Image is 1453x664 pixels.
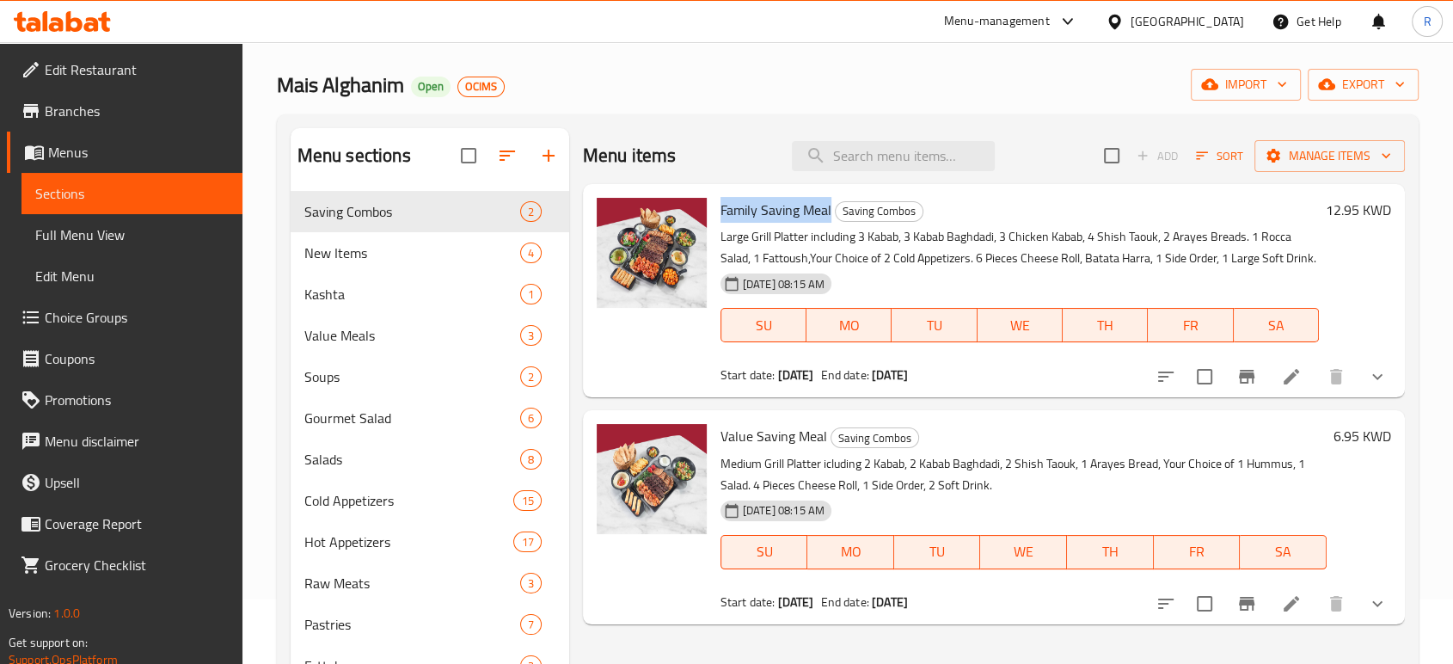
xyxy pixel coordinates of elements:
[1357,583,1398,624] button: show more
[720,423,827,449] span: Value Saving Meal
[53,602,80,624] span: 1.0.0
[1226,583,1267,624] button: Branch-specific-item
[1155,313,1226,338] span: FR
[728,539,801,564] span: SU
[820,591,868,613] span: End date:
[720,226,1319,269] p: Large Grill Platter including 3 Kabab, 3 Kabab Baghdadi, 3 Chicken Kabab, 4 Shish Taouk, 2 Arayes...
[1067,535,1154,569] button: TH
[304,614,520,635] span: Pastries
[304,532,514,552] div: Hot Appetizers
[898,313,970,338] span: TU
[304,201,520,222] span: Saving Combos
[7,462,242,503] a: Upsell
[1423,12,1431,31] span: R
[892,308,977,342] button: TU
[1240,535,1327,569] button: SA
[1241,313,1312,338] span: SA
[277,65,404,104] span: Mais Alghanim
[7,338,242,379] a: Coupons
[807,535,894,569] button: MO
[814,539,887,564] span: MO
[872,591,908,613] b: [DATE]
[304,573,520,593] div: Raw Meats
[521,204,541,220] span: 2
[1154,535,1241,569] button: FR
[980,535,1067,569] button: WE
[720,591,776,613] span: Start date:
[901,539,974,564] span: TU
[520,366,542,387] div: items
[291,604,569,645] div: Pastries7
[1186,586,1223,622] span: Select to update
[1196,146,1243,166] span: Sort
[728,313,800,338] span: SU
[7,503,242,544] a: Coverage Report
[521,328,541,344] span: 3
[304,325,520,346] span: Value Meals
[521,452,541,468] span: 8
[1367,366,1388,387] svg: Show Choices
[987,539,1060,564] span: WE
[1333,424,1391,448] h6: 6.95 KWD
[1268,145,1391,167] span: Manage items
[1281,593,1302,614] a: Edit menu item
[521,369,541,385] span: 2
[35,266,229,286] span: Edit Menu
[1321,74,1405,95] span: export
[520,408,542,428] div: items
[291,563,569,604] div: Raw Meats3
[820,364,868,386] span: End date:
[521,575,541,592] span: 3
[1315,356,1357,397] button: delete
[1357,356,1398,397] button: show more
[778,591,814,613] b: [DATE]
[1063,308,1148,342] button: TH
[597,198,707,308] img: Family Saving Meal
[45,513,229,534] span: Coverage Report
[720,308,806,342] button: SU
[720,453,1327,496] p: Medium Grill Platter icluding 2 Kabab, 2 Kabab Baghdadi, 2 Shish Taouk, 1 Arayes Bread, Your Choi...
[792,141,995,171] input: search
[1205,74,1287,95] span: import
[1148,308,1233,342] button: FR
[291,315,569,356] div: Value Meals3
[513,532,541,552] div: items
[304,284,520,304] span: Kashta
[291,521,569,563] div: Hot Appetizers17
[872,364,908,386] b: [DATE]
[1130,143,1185,169] span: Add item
[7,132,242,173] a: Menus
[520,449,542,470] div: items
[1254,140,1405,172] button: Manage items
[9,631,88,654] span: Get support on:
[9,602,51,624] span: Version:
[411,79,451,94] span: Open
[894,535,981,569] button: TU
[736,276,831,292] span: [DATE] 08:15 AM
[1131,12,1244,31] div: [GEOGRAPHIC_DATA]
[458,79,504,94] span: OCIMS
[1367,593,1388,614] svg: Show Choices
[45,101,229,121] span: Branches
[304,243,520,263] span: New Items
[45,348,229,369] span: Coupons
[831,428,918,448] span: Saving Combos
[1191,69,1301,101] button: import
[978,308,1063,342] button: WE
[583,143,677,169] h2: Menu items
[513,490,541,511] div: items
[291,356,569,397] div: Soups2
[7,90,242,132] a: Branches
[720,364,776,386] span: Start date:
[778,364,814,386] b: [DATE]
[291,480,569,521] div: Cold Appetizers15
[836,201,923,221] span: Saving Combos
[45,59,229,80] span: Edit Restaurant
[1070,313,1141,338] span: TH
[48,142,229,163] span: Menus
[520,614,542,635] div: items
[7,297,242,338] a: Choice Groups
[7,49,242,90] a: Edit Restaurant
[1192,143,1248,169] button: Sort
